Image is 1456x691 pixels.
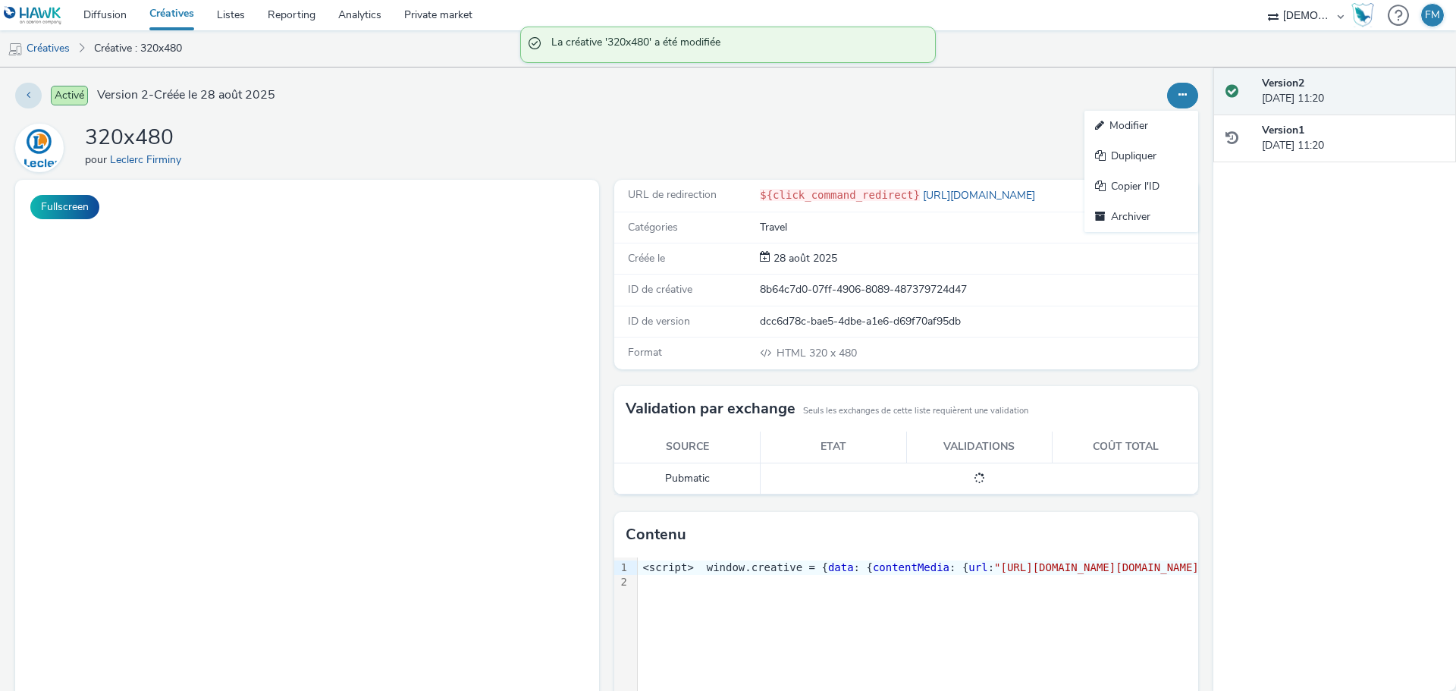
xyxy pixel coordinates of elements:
[770,251,837,266] div: Création 28 août 2025, 11:20
[760,314,1197,329] div: dcc6d78c-bae5-4dbe-a1e6-d69f70af95db
[1084,171,1198,202] a: Copier l'ID
[614,575,629,590] div: 2
[1425,4,1440,27] div: FM
[968,561,987,573] span: url
[1351,3,1374,27] img: Hawk Academy
[1262,123,1444,154] div: [DATE] 11:20
[628,220,678,234] span: Catégories
[110,152,187,167] a: Leclerc Firminy
[760,220,1197,235] div: Travel
[1262,76,1444,107] div: [DATE] 11:20
[761,432,907,463] th: Etat
[86,30,190,67] a: Créative : 320x480
[1084,141,1198,171] a: Dupliquer
[1053,432,1199,463] th: Coût total
[994,561,1205,573] span: "[URL][DOMAIN_NAME][DOMAIN_NAME]"
[906,432,1053,463] th: Validations
[828,561,854,573] span: data
[626,397,795,420] h3: Validation par exchange
[8,42,23,57] img: mobile
[770,251,837,265] span: 28 août 2025
[803,405,1028,417] small: Seuls les exchanges de cette liste requièrent une validation
[628,314,690,328] span: ID de version
[873,561,949,573] span: contentMedia
[628,282,692,297] span: ID de créative
[4,6,62,25] img: undefined Logo
[1084,202,1198,232] a: Archiver
[97,86,275,104] span: Version 2 - Créée le 28 août 2025
[30,195,99,219] button: Fullscreen
[51,86,88,105] span: Activé
[15,140,70,155] a: Leclerc Firminy
[777,346,809,360] span: HTML
[775,346,857,360] span: 320 x 480
[760,189,920,201] code: ${click_command_redirect}
[1262,76,1304,90] strong: Version 2
[614,432,761,463] th: Source
[628,251,665,265] span: Créée le
[1084,111,1198,141] a: Modifier
[551,35,920,55] span: La créative '320x480' a été modifiée
[85,124,187,152] h1: 320x480
[920,188,1041,203] a: [URL][DOMAIN_NAME]
[614,561,629,576] div: 1
[628,345,662,360] span: Format
[760,282,1197,297] div: 8b64c7d0-07ff-4906-8089-487379724d47
[1262,123,1304,137] strong: Version 1
[626,523,686,546] h3: Contenu
[17,126,61,170] img: Leclerc Firminy
[85,152,110,167] span: pour
[614,463,761,494] td: Pubmatic
[628,187,717,202] span: URL de redirection
[1351,3,1380,27] a: Hawk Academy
